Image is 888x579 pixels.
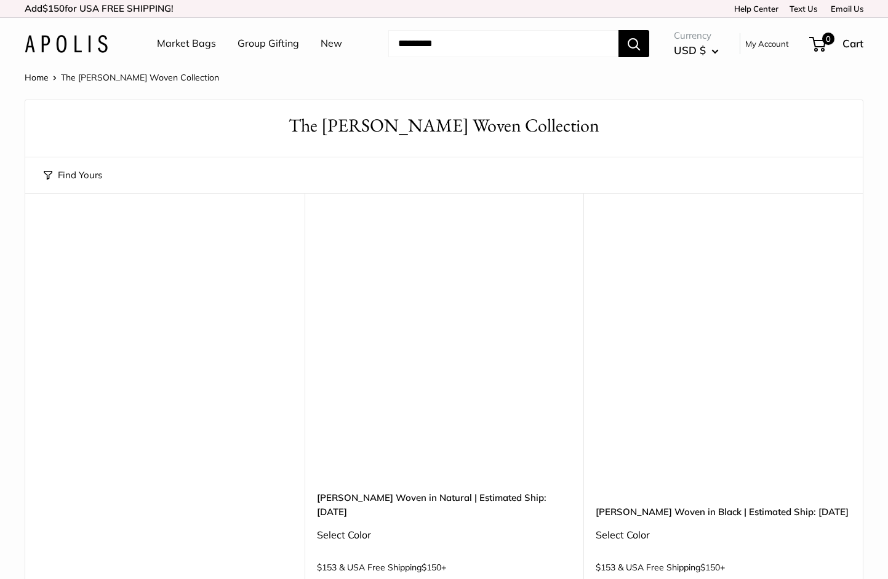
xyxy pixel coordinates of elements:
a: [PERSON_NAME] Woven in Black | Estimated Ship: [DATE] [596,505,850,519]
img: Apolis [25,35,108,53]
span: Cart [842,37,863,50]
span: $153 [317,562,337,573]
a: My Account [745,36,789,51]
div: Select Color [317,526,572,545]
span: $150 [422,562,441,573]
button: Search [618,30,649,57]
button: Find Yours [44,167,102,184]
a: Email Us [826,4,863,14]
div: Select Color [596,526,850,545]
button: USD $ [674,41,719,60]
span: 0 [822,33,834,45]
span: $153 [596,562,615,573]
a: Text Us [790,4,817,14]
span: Currency [674,27,719,44]
nav: Breadcrumb [25,69,219,85]
a: Group Gifting [238,34,299,53]
span: USD $ [674,44,706,57]
a: Mercado Woven in Natural | Estimated Ship: Oct. 19thMercado Woven in Natural | Estimated Ship: Oc... [317,224,572,478]
a: Home [25,72,49,83]
h1: The [PERSON_NAME] Woven Collection [44,112,844,139]
span: $150 [42,2,65,14]
span: & USA Free Shipping + [339,563,446,572]
span: The [PERSON_NAME] Woven Collection [61,72,219,83]
a: Help Center [730,4,778,14]
input: Search... [388,30,618,57]
a: New [321,34,342,53]
a: Mercado Woven in Black | Estimated Ship: Oct. 19thMercado Woven in Black | Estimated Ship: Oct. 19th [596,224,850,478]
a: Market Bags [157,34,216,53]
a: 0 Cart [810,34,863,53]
span: & USA Free Shipping + [618,563,725,572]
a: [PERSON_NAME] Woven in Natural | Estimated Ship: [DATE] [317,490,572,519]
span: $150 [700,562,720,573]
